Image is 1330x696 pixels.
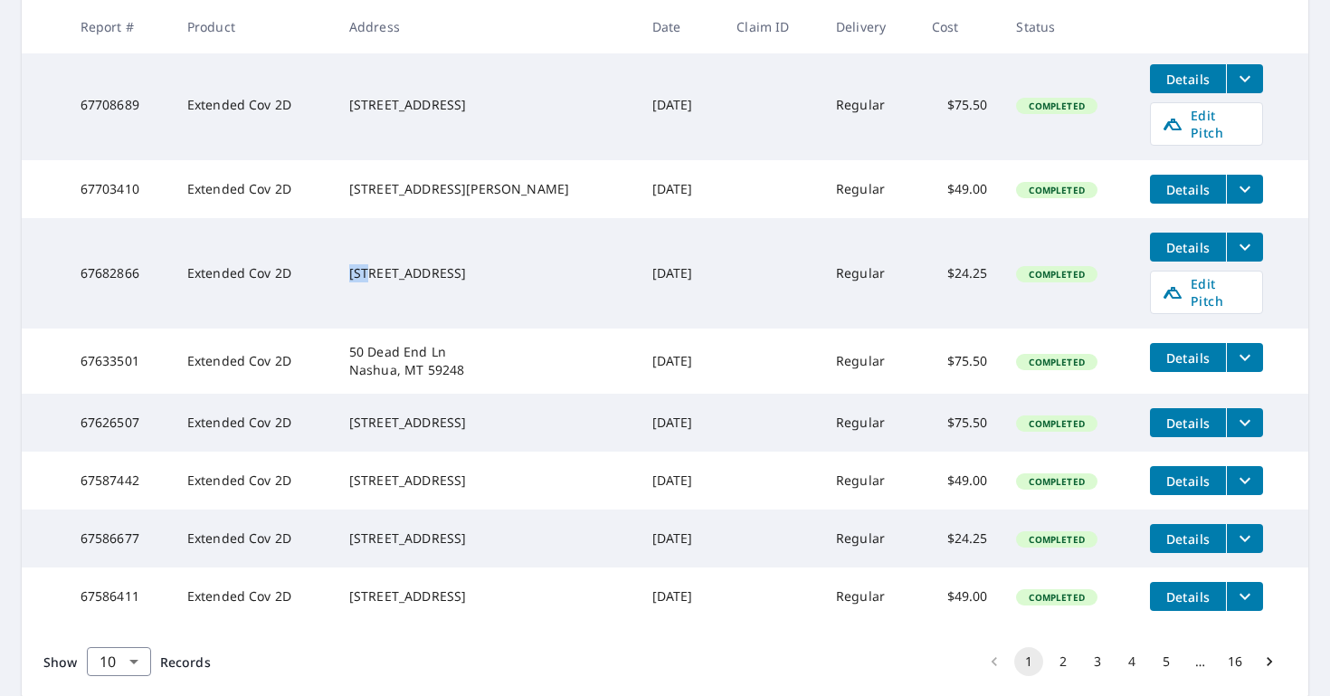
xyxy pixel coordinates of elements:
button: Go to page 5 [1152,647,1181,676]
div: 10 [87,636,151,687]
div: [STREET_ADDRESS] [349,414,623,432]
button: Go to page 4 [1117,647,1146,676]
span: Details [1161,181,1215,198]
td: $49.00 [917,567,1002,625]
a: Edit Pitch [1150,271,1263,314]
span: Show [43,653,78,671]
span: Completed [1018,268,1095,281]
a: Edit Pitch [1150,102,1263,146]
td: Regular [822,510,917,567]
div: [STREET_ADDRESS] [349,472,623,490]
button: filesDropdownBtn-67587442 [1226,466,1263,495]
td: 67587442 [66,452,173,510]
td: [DATE] [638,218,723,329]
td: Regular [822,567,917,625]
button: Go to page 2 [1049,647,1078,676]
td: Regular [822,160,917,218]
td: [DATE] [638,510,723,567]
button: detailsBtn-67586677 [1150,524,1226,553]
td: [DATE] [638,329,723,394]
td: 67703410 [66,160,173,218]
button: filesDropdownBtn-67586677 [1226,524,1263,553]
td: 67633501 [66,329,173,394]
td: [DATE] [638,567,723,625]
span: Completed [1018,100,1095,112]
span: Edit Pitch [1162,275,1251,310]
span: Details [1161,239,1215,256]
button: detailsBtn-67626507 [1150,408,1226,437]
div: [STREET_ADDRESS] [349,264,623,282]
nav: pagination navigation [977,647,1287,676]
button: filesDropdownBtn-67586411 [1226,582,1263,611]
td: Extended Cov 2D [173,329,335,394]
div: Show 10 records [87,647,151,676]
td: Extended Cov 2D [173,452,335,510]
td: Extended Cov 2D [173,510,335,567]
div: [STREET_ADDRESS] [349,96,623,114]
td: $24.25 [917,218,1002,329]
span: Completed [1018,417,1095,430]
span: Completed [1018,591,1095,604]
button: detailsBtn-67586411 [1150,582,1226,611]
td: Extended Cov 2D [173,394,335,452]
td: Extended Cov 2D [173,567,335,625]
button: detailsBtn-67708689 [1150,64,1226,93]
div: [STREET_ADDRESS] [349,529,623,548]
td: Regular [822,329,917,394]
td: Extended Cov 2D [173,160,335,218]
button: filesDropdownBtn-67708689 [1226,64,1263,93]
span: Details [1161,472,1215,490]
span: Details [1161,349,1215,367]
button: detailsBtn-67587442 [1150,466,1226,495]
td: Regular [822,50,917,160]
button: Go to page 3 [1083,647,1112,676]
td: [DATE] [638,160,723,218]
span: Details [1161,415,1215,432]
button: filesDropdownBtn-67626507 [1226,408,1263,437]
td: $75.50 [917,329,1002,394]
td: 67586677 [66,510,173,567]
div: 50 Dead End Ln Nashua, MT 59248 [349,343,623,379]
td: Regular [822,218,917,329]
button: page 1 [1014,647,1043,676]
td: $49.00 [917,452,1002,510]
button: detailsBtn-67682866 [1150,233,1226,262]
td: $75.50 [917,394,1002,452]
td: 67586411 [66,567,173,625]
button: Go to page 16 [1221,647,1249,676]
button: detailsBtn-67703410 [1150,175,1226,204]
td: Extended Cov 2D [173,50,335,160]
div: [STREET_ADDRESS][PERSON_NAME] [349,180,623,198]
span: Details [1161,588,1215,605]
span: Completed [1018,533,1095,546]
div: [STREET_ADDRESS] [349,587,623,605]
td: 67682866 [66,218,173,329]
span: Completed [1018,475,1095,488]
td: [DATE] [638,452,723,510]
td: Regular [822,452,917,510]
td: 67708689 [66,50,173,160]
button: Go to next page [1255,647,1284,676]
td: Regular [822,394,917,452]
td: [DATE] [638,50,723,160]
td: [DATE] [638,394,723,452]
span: Details [1161,530,1215,548]
button: detailsBtn-67633501 [1150,343,1226,372]
td: 67626507 [66,394,173,452]
button: filesDropdownBtn-67682866 [1226,233,1263,262]
td: $24.25 [917,510,1002,567]
button: filesDropdownBtn-67633501 [1226,343,1263,372]
span: Edit Pitch [1162,107,1251,141]
span: Records [160,653,211,671]
td: $75.50 [917,50,1002,160]
span: Completed [1018,356,1095,368]
td: Extended Cov 2D [173,218,335,329]
button: filesDropdownBtn-67703410 [1226,175,1263,204]
div: … [1186,653,1215,671]
td: $49.00 [917,160,1002,218]
span: Completed [1018,184,1095,196]
span: Details [1161,71,1215,88]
